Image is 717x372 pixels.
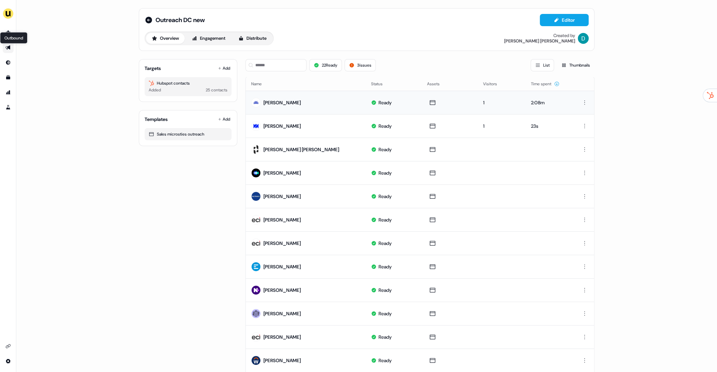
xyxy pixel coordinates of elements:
button: Distribute [233,33,272,44]
a: Editor [540,17,589,24]
button: 22Ready [309,59,342,71]
a: Go to templates [3,72,14,83]
th: Assets [422,77,478,91]
a: Go to experiments [3,102,14,113]
div: Targets [145,65,161,72]
button: Status [371,78,391,90]
img: David [578,33,589,44]
button: Add [217,114,232,124]
div: 25 contacts [206,87,227,93]
div: Added [149,87,161,93]
div: [PERSON_NAME] [263,357,301,364]
div: Ready [379,123,392,129]
div: [PERSON_NAME] [263,334,301,340]
div: Sales microsties outreach [149,131,227,138]
div: Ready [379,170,392,176]
div: Ready [379,357,392,364]
div: [PERSON_NAME] [263,216,301,223]
a: Go to Inbound [3,57,14,68]
a: Go to integrations [3,356,14,367]
div: Ready [379,334,392,340]
div: 1 [483,99,520,106]
div: [PERSON_NAME] [263,310,301,317]
div: 1 [483,123,520,129]
div: [PERSON_NAME] [PERSON_NAME] [263,146,339,153]
div: Hubspot contacts [149,80,227,87]
button: Add [217,64,232,73]
div: Ready [379,287,392,294]
div: Ready [379,263,392,270]
div: Ready [379,216,392,223]
button: Engagement [186,33,231,44]
div: [PERSON_NAME] [PERSON_NAME] [504,38,575,44]
button: 3issues [345,59,376,71]
button: Overview [146,33,185,44]
div: Templates [145,116,168,123]
div: 23s [531,123,566,129]
div: [PERSON_NAME] [263,123,301,129]
div: 2:08m [531,99,566,106]
button: Thumbnails [557,59,594,71]
button: List [531,59,554,71]
div: [PERSON_NAME] [263,99,301,106]
div: Ready [379,240,392,247]
div: Created by [553,33,575,38]
button: Visitors [483,78,505,90]
div: Ready [379,193,392,200]
div: [PERSON_NAME] [263,240,301,247]
a: Go to attribution [3,87,14,98]
div: [PERSON_NAME] [263,193,301,200]
span: Outreach DC new [155,16,205,24]
a: Go to integrations [3,341,14,352]
div: [PERSON_NAME] [263,170,301,176]
div: Ready [379,99,392,106]
button: Name [251,78,270,90]
div: Ready [379,310,392,317]
a: Go to outbound experience [3,42,14,53]
div: Ready [379,146,392,153]
div: [PERSON_NAME] [263,263,301,270]
a: Go to prospects [3,27,14,38]
button: Editor [540,14,589,26]
div: [PERSON_NAME] [263,287,301,294]
button: Time spent [531,78,559,90]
